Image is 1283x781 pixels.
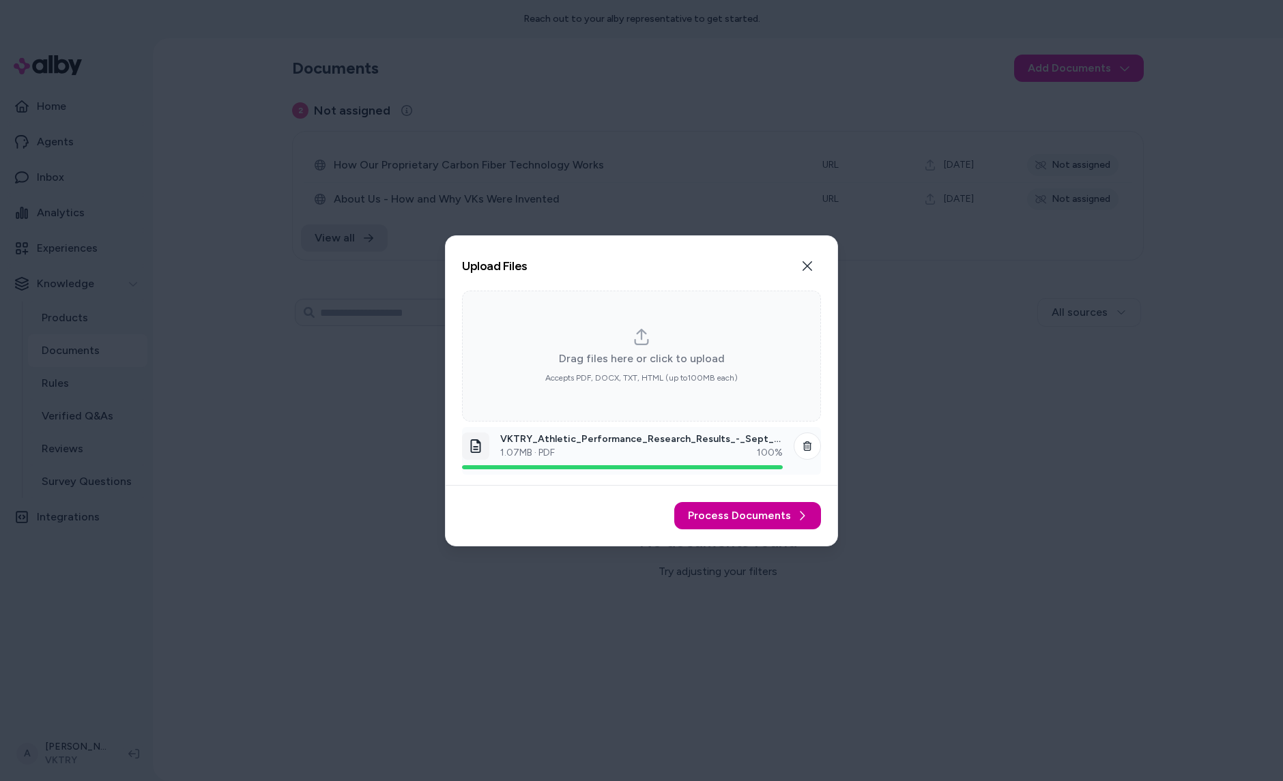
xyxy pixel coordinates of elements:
[545,372,738,383] span: Accepts PDF, DOCX, TXT, HTML (up to 100 MB each)
[559,351,725,367] span: Drag files here or click to upload
[462,291,821,422] div: dropzone
[500,446,555,460] p: 1.07 MB · PDF
[688,507,791,524] span: Process Documents
[500,432,783,446] p: VKTRY_Athletic_Performance_Research_Results_-_Sept_2020.pdf
[757,446,783,460] div: 100 %
[674,502,821,529] button: Process Documents
[462,260,528,272] h2: Upload Files
[462,427,821,529] ol: dropzone-file-list
[462,427,821,475] li: dropzone-file-list-item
